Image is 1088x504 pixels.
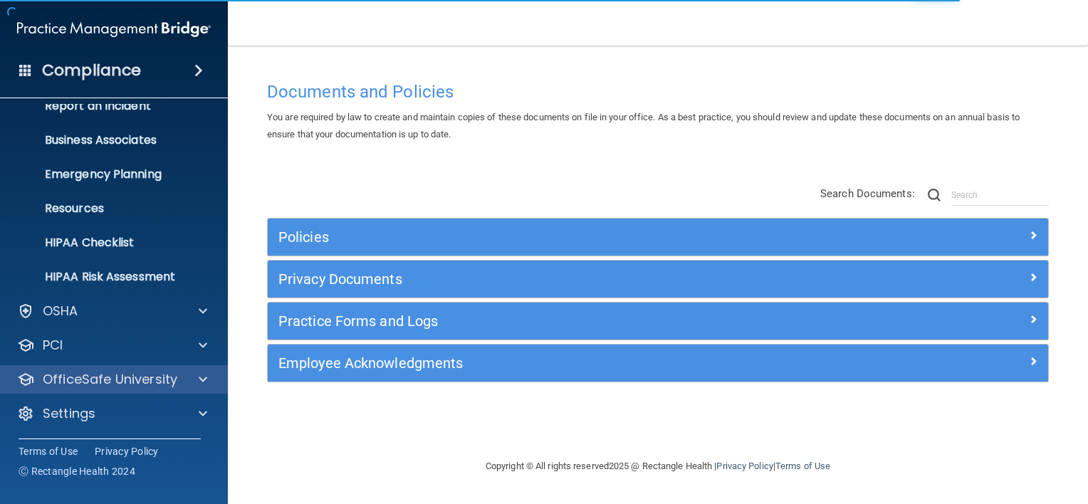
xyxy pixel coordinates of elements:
[278,229,842,245] h5: Policies
[278,313,842,329] h5: Practice Forms and Logs
[43,405,95,422] p: Settings
[43,303,78,320] p: OSHA
[928,189,941,201] img: ic-search.3b580494.png
[267,112,1020,140] span: You are required by law to create and maintain copies of these documents on file in your office. ...
[398,443,918,489] div: Copyright © All rights reserved 2025 @ Rectangle Health | |
[278,226,1037,248] a: Policies
[17,371,207,388] a: OfficeSafe University
[278,352,1037,374] a: Employee Acknowledgments
[278,268,1037,290] a: Privacy Documents
[17,405,207,422] a: Settings
[95,444,159,458] a: Privacy Policy
[43,337,63,354] p: PCI
[17,15,211,43] img: PMB logo
[842,426,1071,483] iframe: Drift Widget Chat Controller
[9,133,204,147] p: Business Associates
[19,444,78,458] a: Terms of Use
[278,310,1037,332] a: Practice Forms and Logs
[267,83,1049,101] h4: Documents and Policies
[9,201,204,216] p: Resources
[17,337,207,354] a: PCI
[278,271,842,287] h5: Privacy Documents
[42,61,141,80] h4: Compliance
[19,464,135,478] span: Ⓒ Rectangle Health 2024
[9,167,204,182] p: Emergency Planning
[9,99,204,113] p: Report an Incident
[43,371,177,388] p: OfficeSafe University
[775,461,830,471] a: Terms of Use
[9,270,204,284] p: HIPAA Risk Assessment
[820,187,915,200] span: Search Documents:
[716,461,773,471] a: Privacy Policy
[951,184,1049,206] input: Search
[17,303,207,320] a: OSHA
[278,355,842,371] h5: Employee Acknowledgments
[9,236,204,250] p: HIPAA Checklist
